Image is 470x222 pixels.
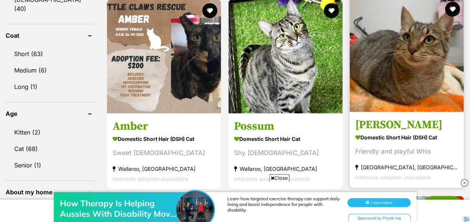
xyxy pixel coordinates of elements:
h3: Possum [234,119,337,133]
span: Interstate adoption unavailable [355,174,431,180]
span: Close [269,174,289,182]
div: How Therapy Is Helping Aussies With Disability Move Better [60,21,179,42]
strong: Domestic Short Hair (DSH) Cat [355,132,458,142]
a: Senior (1) [6,157,95,173]
div: Sponsored by Physio Inq [348,37,411,46]
h3: [PERSON_NAME] [355,117,458,132]
strong: [GEOGRAPHIC_DATA], [GEOGRAPHIC_DATA] [355,162,458,172]
img: close_rtb.svg [461,179,468,186]
a: Amber Domestic Short Hair (DSH) Cat Sweet [DEMOGRAPHIC_DATA] Wallaroo, [GEOGRAPHIC_DATA] Intersta... [107,113,221,189]
strong: Domestic Short Hair Cat [234,133,337,144]
strong: Wallaroo, [GEOGRAPHIC_DATA] [113,163,215,173]
div: Learn how targeted exercise therapy can support daily living and boost independence for people wi... [227,19,340,36]
div: Shy [DEMOGRAPHIC_DATA] [234,148,337,158]
a: Medium (6) [6,62,95,78]
button: favourite [445,2,460,17]
img: How Therapy Is Helping Aussies With Disability Move Better [176,14,214,51]
header: Age [6,110,95,117]
header: Coat [6,32,95,39]
strong: Domestic Short Hair (DSH) Cat [113,133,215,144]
button: Learn More [347,21,411,30]
a: Cat (68) [6,141,95,157]
a: Long (1) [6,79,95,95]
div: Sweet [DEMOGRAPHIC_DATA] [113,148,215,158]
a: Kitten (2) [6,124,95,140]
h3: Amber [113,119,215,133]
a: [PERSON_NAME] Domestic Short Hair (DSH) Cat Friendly and playful Whis [GEOGRAPHIC_DATA], [GEOGRAP... [350,112,464,188]
a: Possum Domestic Short Hair Cat Shy [DEMOGRAPHIC_DATA] Wallaroo, [GEOGRAPHIC_DATA] Interstate adop... [228,113,342,189]
span: Interstate adoption unavailable [113,175,188,182]
a: Short (63) [6,46,95,62]
div: Friendly and playful Whis [355,146,458,156]
strong: Wallaroo, [GEOGRAPHIC_DATA] [234,163,337,173]
button: favourite [324,3,339,18]
button: favourite [203,3,218,18]
span: Interstate adoption unavailable [234,175,310,182]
